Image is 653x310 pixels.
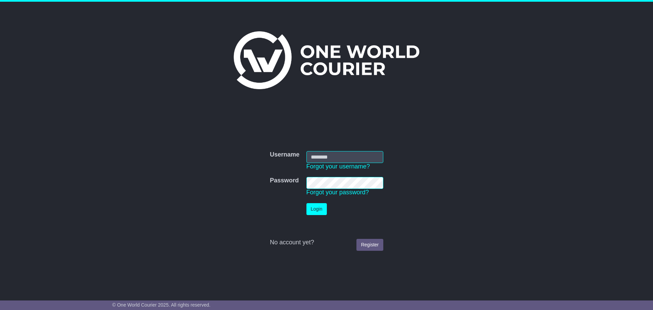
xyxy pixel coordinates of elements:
label: Password [270,177,299,184]
span: © One World Courier 2025. All rights reserved. [112,302,211,308]
button: Login [306,203,327,215]
a: Forgot your username? [306,163,370,170]
a: Forgot your password? [306,189,369,196]
a: Register [356,239,383,251]
img: One World [234,31,419,89]
label: Username [270,151,299,159]
div: No account yet? [270,239,383,246]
